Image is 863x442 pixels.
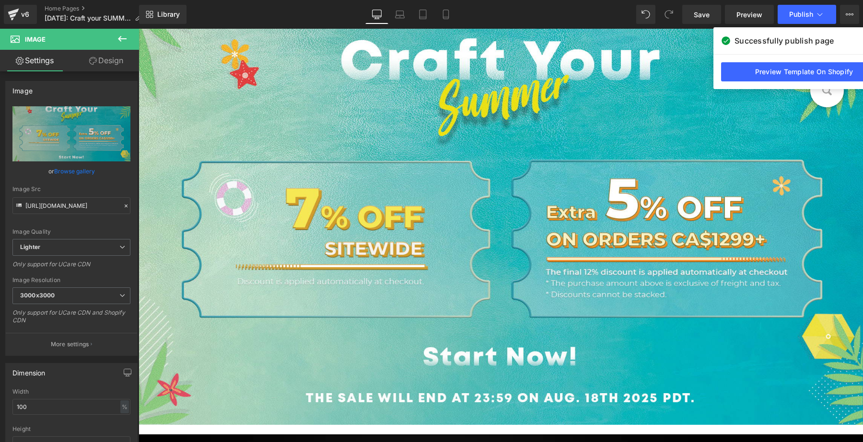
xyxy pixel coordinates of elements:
[12,309,130,330] div: Only support for UCare CDN and Shopify CDN
[45,14,131,22] span: [DATE]: Craft your SUMMER!
[789,11,813,18] span: Publish
[12,363,46,377] div: Dimension
[778,5,836,24] button: Publish
[12,197,130,214] input: Link
[388,5,411,24] a: Laptop
[12,261,130,274] div: Only support for UCare CDN
[45,5,149,12] a: Home Pages
[54,163,95,180] a: Browse gallery
[157,10,180,19] span: Library
[725,5,774,24] a: Preview
[736,10,762,20] span: Preview
[365,5,388,24] a: Desktop
[12,277,130,283] div: Image Resolution
[840,5,859,24] button: More
[120,400,129,413] div: %
[139,5,187,24] a: New Library
[12,166,130,176] div: or
[20,292,55,299] b: 3000x3000
[12,186,130,193] div: Image Src
[12,426,130,432] div: Height
[4,5,37,24] a: v6
[20,243,40,250] b: Lighter
[12,81,33,95] div: Image
[51,340,89,349] p: More settings
[12,228,130,235] div: Image Quality
[411,5,434,24] a: Tablet
[735,35,834,46] span: Successfully publish page
[71,50,141,71] a: Design
[434,5,457,24] a: Mobile
[12,388,130,395] div: Width
[636,5,655,24] button: Undo
[12,399,130,415] input: auto
[694,10,710,20] span: Save
[25,35,46,43] span: Image
[6,333,137,355] button: More settings
[659,5,678,24] button: Redo
[19,8,31,21] div: v6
